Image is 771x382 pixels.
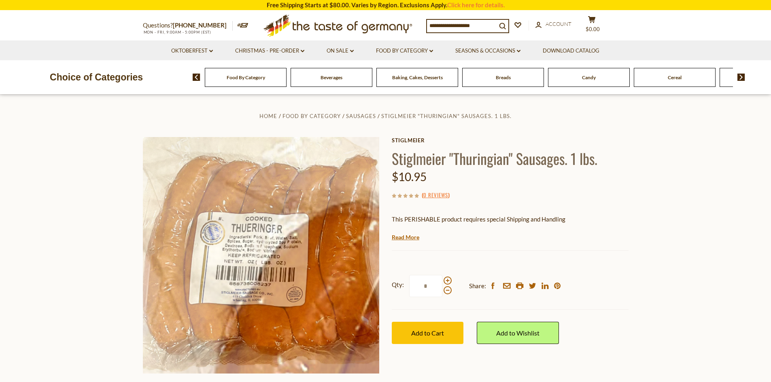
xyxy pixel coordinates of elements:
[477,322,559,344] a: Add to Wishlist
[546,21,571,27] span: Account
[399,230,629,241] li: We will ship this product in heat-protective packaging and ice.
[392,233,419,241] a: Read More
[327,46,354,55] a: On Sale
[392,170,427,184] span: $10.95
[173,21,227,29] a: [PHONE_NUMBER]
[580,16,604,36] button: $0.00
[259,113,277,119] a: Home
[227,74,265,80] a: Food By Category
[455,46,520,55] a: Seasons & Occasions
[586,26,600,32] span: $0.00
[422,191,450,199] span: ( )
[392,137,629,144] a: Stiglmeier
[392,74,443,80] a: Baking, Cakes, Desserts
[282,113,341,119] a: Food By Category
[376,46,433,55] a: Food By Category
[143,30,212,34] span: MON - FRI, 9:00AM - 5:00PM (EST)
[668,74,682,80] a: Cereal
[392,280,404,290] strong: Qty:
[143,20,233,31] p: Questions?
[171,46,213,55] a: Oktoberfest
[235,46,304,55] a: Christmas - PRE-ORDER
[543,46,599,55] a: Download Catalog
[447,1,505,8] a: Click here for details.
[535,20,571,29] a: Account
[392,322,463,344] button: Add to Cart
[737,74,745,81] img: next arrow
[392,214,629,224] p: This PERISHABLE product requires special Shipping and Handling
[143,137,380,374] img: Stiglmeier "Thuringian" Sausages. 1 lbs.
[346,113,376,119] a: Sausages
[411,329,444,337] span: Add to Cart
[381,113,512,119] a: Stiglmeier "Thuringian" Sausages. 1 lbs.
[409,275,442,297] input: Qty:
[496,74,511,80] a: Breads
[321,74,342,80] a: Beverages
[392,149,629,167] h1: Stiglmeier "Thuringian" Sausages. 1 lbs.
[193,74,200,81] img: previous arrow
[582,74,596,80] a: Candy
[469,281,486,291] span: Share:
[423,191,448,200] a: 0 Reviews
